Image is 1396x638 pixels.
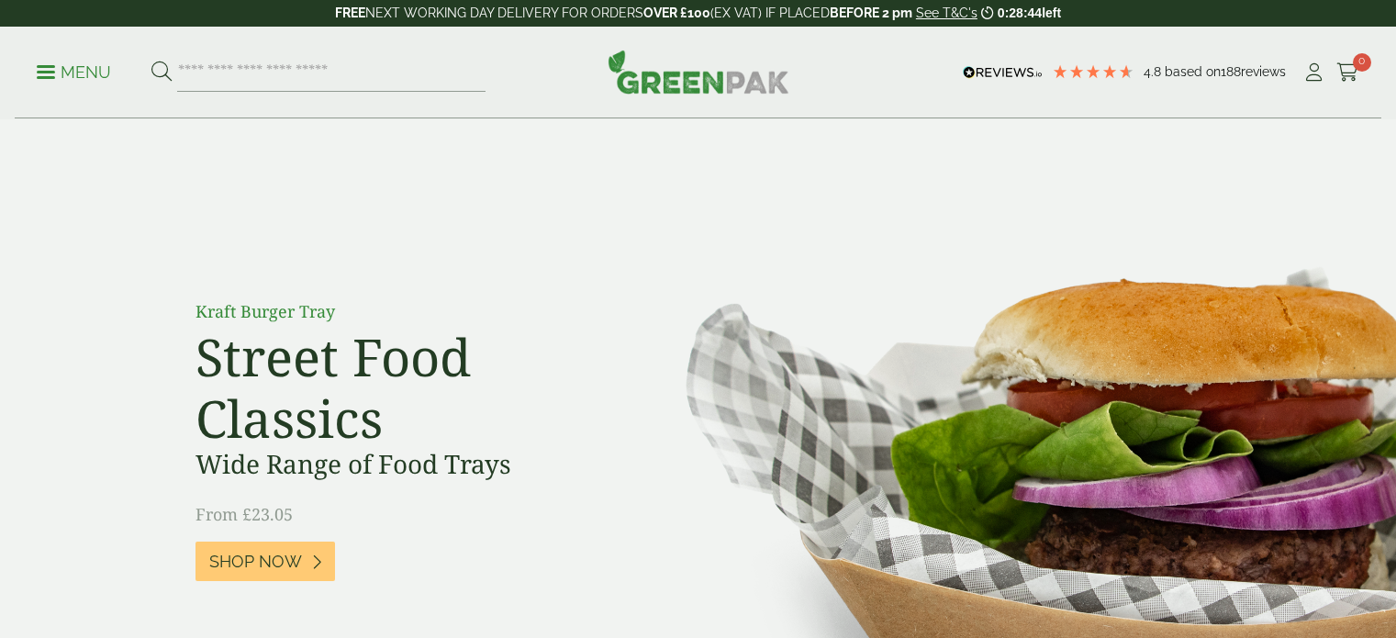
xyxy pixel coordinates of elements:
[195,542,335,581] a: Shop Now
[963,66,1043,79] img: REVIEWS.io
[37,62,111,80] a: Menu
[195,299,609,324] p: Kraft Burger Tray
[608,50,789,94] img: GreenPak Supplies
[1336,59,1359,86] a: 0
[1302,63,1325,82] i: My Account
[1042,6,1061,20] span: left
[1221,64,1241,79] span: 188
[195,326,609,449] h2: Street Food Classics
[37,62,111,84] p: Menu
[1144,64,1165,79] span: 4.8
[998,6,1042,20] span: 0:28:44
[830,6,912,20] strong: BEFORE 2 pm
[209,552,302,572] span: Shop Now
[1353,53,1371,72] span: 0
[916,6,977,20] a: See T&C's
[195,503,293,525] span: From £23.05
[643,6,710,20] strong: OVER £100
[335,6,365,20] strong: FREE
[1336,63,1359,82] i: Cart
[1052,63,1134,80] div: 4.79 Stars
[1165,64,1221,79] span: Based on
[1241,64,1286,79] span: reviews
[195,449,609,480] h3: Wide Range of Food Trays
